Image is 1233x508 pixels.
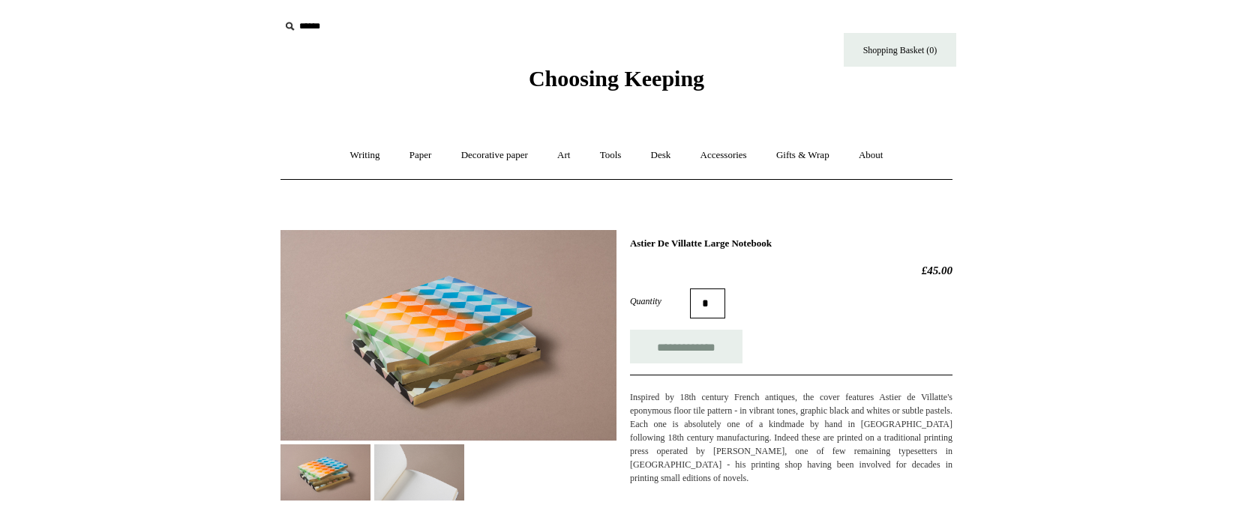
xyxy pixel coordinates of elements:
[374,444,464,501] img: Astier De Villatte Large Notebook
[529,66,704,91] span: Choosing Keeping
[280,444,370,501] img: Astier De Villatte Large Notebook
[280,230,616,441] img: Astier De Villatte Large Notebook
[586,136,635,175] a: Tools
[687,136,760,175] a: Accessories
[637,136,685,175] a: Desk
[448,136,541,175] a: Decorative paper
[763,136,843,175] a: Gifts & Wrap
[844,33,956,67] a: Shopping Basket (0)
[337,136,394,175] a: Writing
[630,419,952,483] span: made by hand in [GEOGRAPHIC_DATA] following 18th century manufacturing. Indeed these are printed ...
[630,392,952,429] span: Inspired by 18th century French antiques, the cover features Astier de Villatte's eponymous floor...
[630,294,690,308] label: Quantity
[544,136,583,175] a: Art
[845,136,897,175] a: About
[630,238,952,250] h1: Astier De Villatte Large Notebook
[396,136,445,175] a: Paper
[529,78,704,88] a: Choosing Keeping
[630,264,952,277] h2: £45.00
